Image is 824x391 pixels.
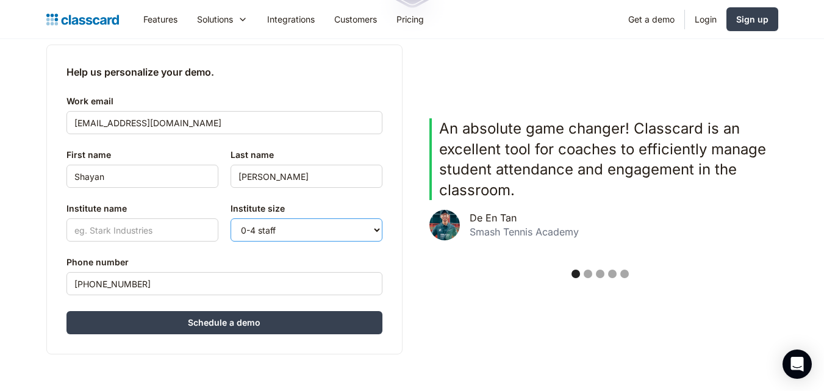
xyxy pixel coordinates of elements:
[783,350,812,379] div: Open Intercom Messenger
[439,118,771,200] p: An absolute game changer! Classcard is an excellent tool for coaches to efficiently manage studen...
[66,165,218,188] input: eg. Tony
[46,11,119,28] a: Logo
[231,148,382,162] label: Last name
[66,255,382,270] label: Phone number
[620,270,629,278] div: Show slide 5 of 5
[571,270,580,278] div: Show slide 1 of 5
[685,5,726,33] a: Login
[66,218,218,242] input: eg. Stark Industries
[429,118,771,260] div: 1 of 5
[584,270,592,278] div: Show slide 2 of 5
[134,5,187,33] a: Features
[470,226,579,238] div: Smash Tennis Academy
[470,212,517,224] div: De En Tan
[596,270,604,278] div: Show slide 3 of 5
[66,111,382,134] input: eg. tony@starkindustries.com
[726,7,778,31] a: Sign up
[618,5,684,33] a: Get a demo
[387,5,434,33] a: Pricing
[66,94,382,109] label: Work email
[66,201,218,216] label: Institute name
[66,65,382,79] h2: Help us personalize your demo.
[736,13,768,26] div: Sign up
[66,148,218,162] label: First name
[231,201,382,216] label: Institute size
[231,165,382,188] input: eg. Stark
[66,311,382,334] input: Schedule a demo
[197,13,233,26] div: Solutions
[187,5,257,33] div: Solutions
[66,89,382,334] form: Contact Form
[608,270,617,278] div: Show slide 4 of 5
[257,5,324,33] a: Integrations
[324,5,387,33] a: Customers
[66,272,382,295] input: Please prefix country code
[422,111,778,288] div: carousel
